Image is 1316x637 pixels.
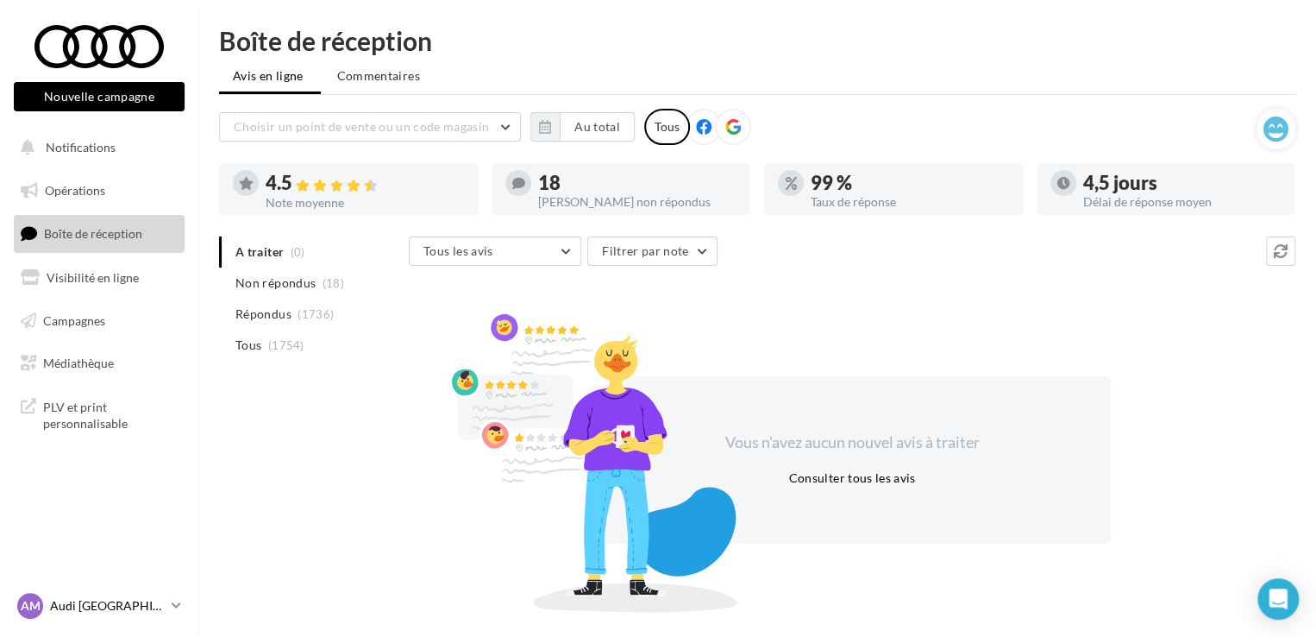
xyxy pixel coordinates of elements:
[10,388,188,439] a: PLV et print personnalisable
[1083,173,1282,192] div: 4,5 jours
[538,173,736,192] div: 18
[781,468,922,489] button: Consulter tous les avis
[538,196,736,208] div: [PERSON_NAME] non répondus
[298,307,334,321] span: (1736)
[811,196,1009,208] div: Taux de réponse
[10,129,181,166] button: Notifications
[1257,578,1299,620] div: Open Intercom Messenger
[14,590,185,622] a: AM Audi [GEOGRAPHIC_DATA]
[644,109,690,145] div: Tous
[234,119,489,134] span: Choisir un point de vente ou un code magasin
[43,395,178,432] span: PLV et print personnalisable
[409,237,581,266] button: Tous les avis
[45,183,105,198] span: Opérations
[43,356,114,370] span: Médiathèque
[46,140,116,155] span: Notifications
[337,68,420,83] span: Commentaires
[10,260,188,296] a: Visibilité en ligne
[560,112,635,142] button: Au total
[21,597,41,615] span: AM
[10,303,188,339] a: Campagnes
[10,215,188,252] a: Boîte de réception
[1083,196,1282,208] div: Délai de réponse moyen
[530,112,635,142] button: Au total
[587,237,718,266] button: Filtrer par note
[266,197,464,209] div: Note moyenne
[235,274,316,292] span: Non répondus
[10,345,188,382] a: Médiathèque
[14,82,185,111] button: Nouvelle campagne
[219,112,521,142] button: Choisir un point de vente ou un code magasin
[50,597,165,615] p: Audi [GEOGRAPHIC_DATA]
[704,432,1000,454] div: Vous n'avez aucun nouvel avis à traiter
[10,173,188,209] a: Opérations
[323,276,344,290] span: (18)
[423,243,493,258] span: Tous les avis
[219,28,1295,54] div: Boîte de réception
[266,173,464,193] div: 4.5
[268,338,304,352] span: (1754)
[47,270,139,285] span: Visibilité en ligne
[43,312,105,327] span: Campagnes
[235,337,261,354] span: Tous
[811,173,1009,192] div: 99 %
[44,226,142,241] span: Boîte de réception
[235,306,291,323] span: Répondus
